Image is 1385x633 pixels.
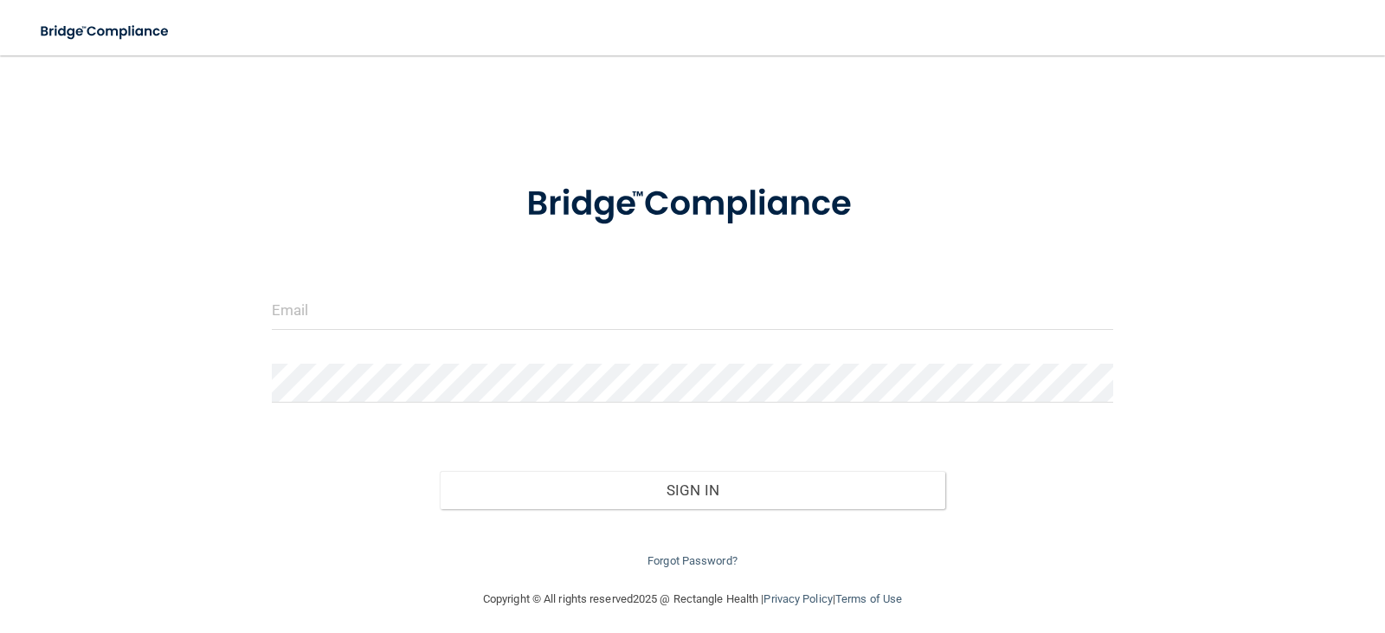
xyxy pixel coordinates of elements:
a: Forgot Password? [647,554,738,567]
a: Terms of Use [835,592,902,605]
img: bridge_compliance_login_screen.278c3ca4.svg [26,14,185,49]
input: Email [272,291,1114,330]
img: bridge_compliance_login_screen.278c3ca4.svg [491,159,894,249]
div: Copyright © All rights reserved 2025 @ Rectangle Health | | [377,572,1008,627]
button: Sign In [440,471,945,509]
a: Privacy Policy [763,592,832,605]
